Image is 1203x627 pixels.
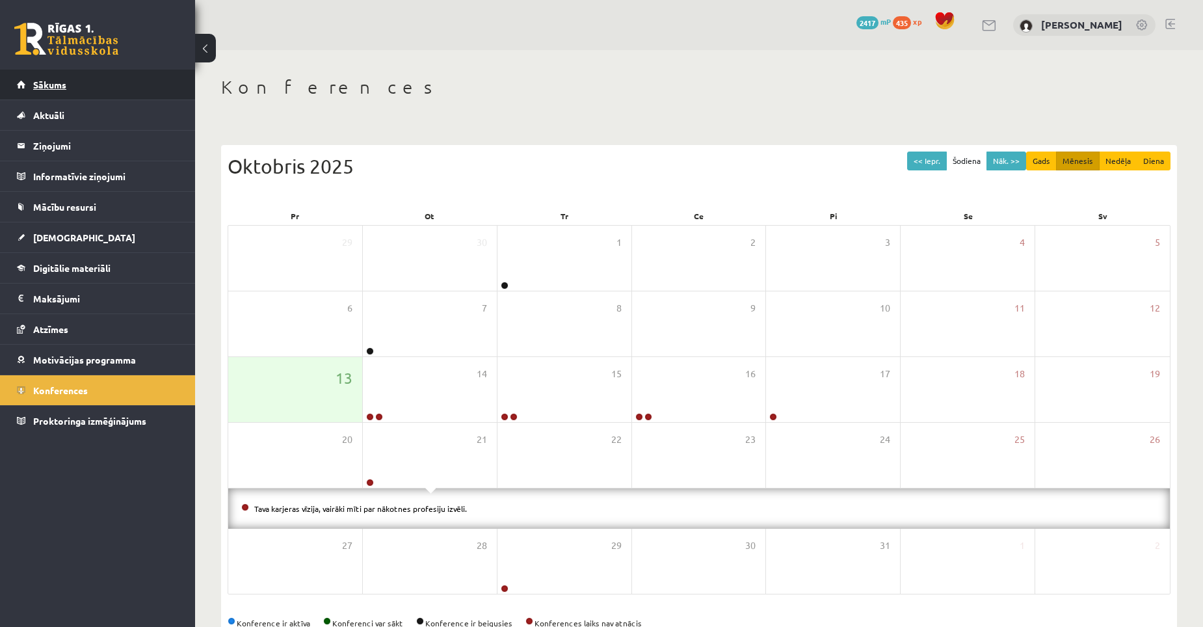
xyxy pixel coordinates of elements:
[33,323,68,335] span: Atzīmes
[33,415,146,427] span: Proktoringa izmēģinājums
[616,301,622,315] span: 8
[1020,20,1033,33] img: Edvards Pavļenko
[347,301,352,315] span: 6
[767,207,901,225] div: Pi
[477,367,487,381] span: 14
[745,367,756,381] span: 16
[477,235,487,250] span: 30
[893,16,911,29] span: 435
[616,235,622,250] span: 1
[893,16,928,27] a: 435 xp
[1155,235,1160,250] span: 5
[1020,539,1025,553] span: 1
[482,301,487,315] span: 7
[17,131,179,161] a: Ziņojumi
[254,503,467,514] a: Tava karjeras vīzija, vairāki mīti par nākotnes profesiju izvēli.
[17,406,179,436] a: Proktoringa izmēģinājums
[33,354,136,366] span: Motivācijas programma
[497,207,631,225] div: Tr
[362,207,497,225] div: Ot
[1155,539,1160,553] span: 2
[228,207,362,225] div: Pr
[17,375,179,405] a: Konferences
[986,152,1026,170] button: Nāk. >>
[477,433,487,447] span: 21
[17,222,179,252] a: [DEMOGRAPHIC_DATA]
[611,367,622,381] span: 15
[901,207,1036,225] div: Se
[946,152,987,170] button: Šodiena
[856,16,879,29] span: 2417
[913,16,921,27] span: xp
[33,79,66,90] span: Sākums
[17,345,179,375] a: Motivācijas programma
[228,152,1170,181] div: Oktobris 2025
[631,207,766,225] div: Ce
[33,131,179,161] legend: Ziņojumi
[1020,235,1025,250] span: 4
[907,152,947,170] button: << Iepr.
[33,161,179,191] legend: Informatīvie ziņojumi
[342,235,352,250] span: 29
[745,539,756,553] span: 30
[17,100,179,130] a: Aktuāli
[885,235,890,250] span: 3
[1041,18,1122,31] a: [PERSON_NAME]
[880,16,891,27] span: mP
[1026,152,1057,170] button: Gads
[336,367,352,389] span: 13
[17,284,179,313] a: Maksājumi
[611,539,622,553] span: 29
[33,232,135,243] span: [DEMOGRAPHIC_DATA]
[33,109,64,121] span: Aktuāli
[33,384,88,396] span: Konferences
[745,433,756,447] span: 23
[750,301,756,315] span: 9
[880,301,890,315] span: 10
[1137,152,1170,170] button: Diena
[880,433,890,447] span: 24
[856,16,891,27] a: 2417 mP
[342,433,352,447] span: 20
[750,235,756,250] span: 2
[342,539,352,553] span: 27
[1056,152,1100,170] button: Mēnesis
[14,23,118,55] a: Rīgas 1. Tālmācības vidusskola
[1014,433,1025,447] span: 25
[1014,301,1025,315] span: 11
[17,253,179,283] a: Digitālie materiāli
[1150,367,1160,381] span: 19
[221,76,1177,98] h1: Konferences
[880,539,890,553] span: 31
[880,367,890,381] span: 17
[33,201,96,213] span: Mācību resursi
[17,70,179,100] a: Sākums
[477,539,487,553] span: 28
[33,284,179,313] legend: Maksājumi
[17,314,179,344] a: Atzīmes
[17,192,179,222] a: Mācību resursi
[1150,301,1160,315] span: 12
[1036,207,1170,225] div: Sv
[1099,152,1137,170] button: Nedēļa
[33,262,111,274] span: Digitālie materiāli
[17,161,179,191] a: Informatīvie ziņojumi
[1014,367,1025,381] span: 18
[611,433,622,447] span: 22
[1150,433,1160,447] span: 26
